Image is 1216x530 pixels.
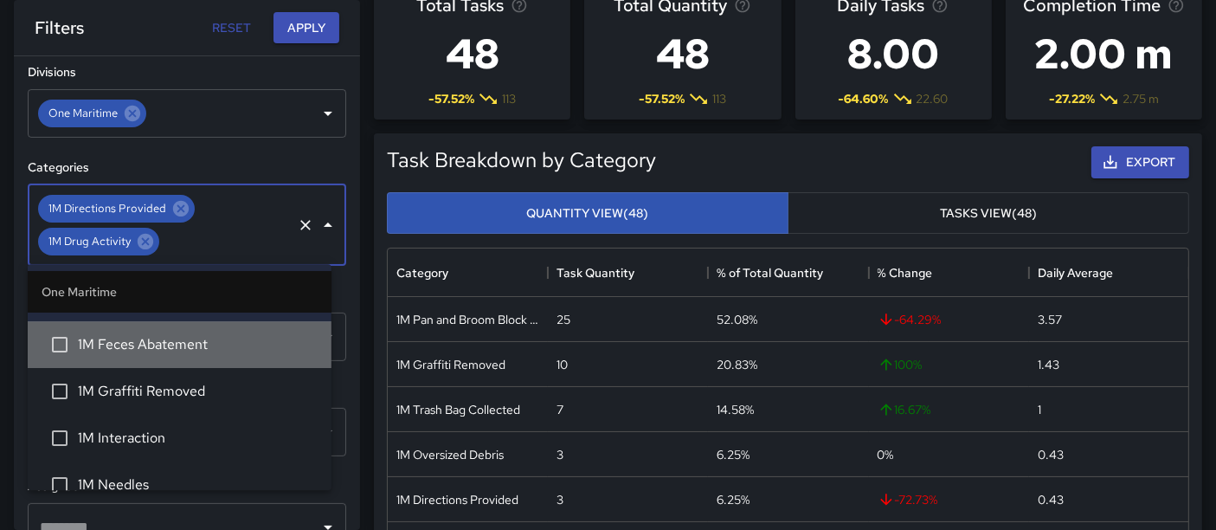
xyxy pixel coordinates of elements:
[837,19,949,88] h3: 8.00
[878,446,894,463] span: 0 %
[1038,491,1064,508] div: 0.43
[396,249,448,297] div: Category
[717,249,823,297] div: % of Total Quantity
[557,311,570,328] div: 25
[396,401,520,418] div: 1M Trash Bag Collected
[78,381,318,402] span: 1M Graffiti Removed
[273,12,339,44] button: Apply
[316,101,340,126] button: Open
[878,401,931,418] span: 16.67 %
[708,249,868,297] div: % of Total Quantity
[388,249,548,297] div: Category
[557,491,563,508] div: 3
[204,12,260,44] button: Reset
[387,146,656,174] h5: Task Breakdown by Category
[557,446,563,463] div: 3
[557,401,563,418] div: 7
[557,249,634,297] div: Task Quantity
[416,19,528,88] h3: 48
[839,90,889,107] span: -64.60 %
[717,401,754,418] div: 14.58%
[428,90,474,107] span: -57.52 %
[38,228,159,255] div: 1M Drug Activity
[717,356,757,373] div: 20.83%
[878,356,923,373] span: 100 %
[293,213,318,237] button: Clear
[717,491,750,508] div: 6.25%
[78,334,318,355] span: 1M Feces Abatement
[1049,90,1095,107] span: -27.22 %
[614,19,751,88] h3: 48
[1038,356,1059,373] div: 1.43
[38,103,128,123] span: One Maritime
[28,271,331,313] li: One Maritime
[396,491,518,508] div: 1M Directions Provided
[502,90,516,107] span: 113
[387,192,788,235] button: Quantity View(48)
[639,90,685,107] span: -57.52 %
[396,356,505,373] div: 1M Graffiti Removed
[1038,446,1064,463] div: 0.43
[878,249,933,297] div: % Change
[28,158,346,178] h6: Categories
[878,311,942,328] span: -64.29 %
[788,192,1189,235] button: Tasks View(48)
[1029,249,1189,297] div: Daily Average
[78,428,318,449] span: 1M Interaction
[717,311,757,328] div: 52.08%
[557,356,568,373] div: 10
[38,195,195,223] div: 1M Directions Provided
[38,198,177,218] span: 1M Directions Provided
[396,446,504,463] div: 1M Oversized Debris
[878,491,938,508] span: -72.73 %
[917,90,949,107] span: 22.60
[1023,19,1185,88] h3: 2.00 m
[396,311,539,328] div: 1M Pan and Broom Block Faces
[38,231,141,251] span: 1M Drug Activity
[35,14,84,42] h6: Filters
[548,249,708,297] div: Task Quantity
[1038,401,1041,418] div: 1
[38,100,146,127] div: One Maritime
[316,213,340,237] button: Close
[78,475,318,495] span: 1M Needles
[1091,146,1189,178] button: Export
[869,249,1029,297] div: % Change
[1123,90,1159,107] span: 2.75 m
[1038,311,1062,328] div: 3.57
[28,63,346,82] h6: Divisions
[1038,249,1113,297] div: Daily Average
[717,446,750,463] div: 6.25%
[712,90,726,107] span: 113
